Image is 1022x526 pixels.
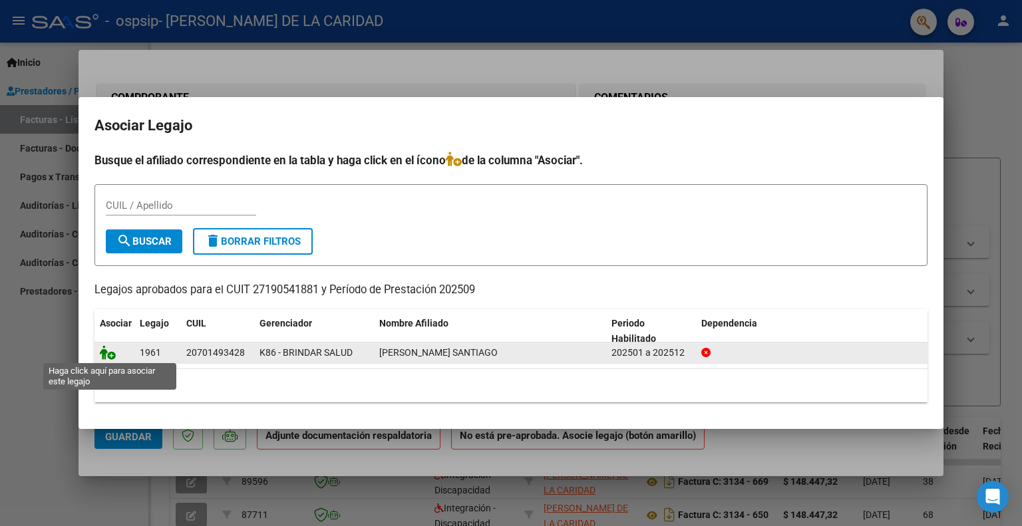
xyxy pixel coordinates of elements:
datatable-header-cell: Legajo [134,309,181,353]
span: CUIL [186,318,206,329]
h4: Busque el afiliado correspondiente en la tabla y haga click en el ícono de la columna "Asociar". [94,152,928,169]
datatable-header-cell: Gerenciador [254,309,374,353]
span: 1961 [140,347,161,358]
datatable-header-cell: CUIL [181,309,254,353]
button: Borrar Filtros [193,228,313,255]
span: Legajo [140,318,169,329]
datatable-header-cell: Asociar [94,309,134,353]
span: K86 - BRINDAR SALUD [259,347,353,358]
div: 202501 a 202512 [611,345,691,360]
span: Dependencia [701,318,757,329]
button: Buscar [106,229,182,253]
span: Nombre Afiliado [379,318,448,329]
datatable-header-cell: Nombre Afiliado [374,309,606,353]
p: Legajos aprobados para el CUIT 27190541881 y Período de Prestación 202509 [94,282,928,299]
div: Open Intercom Messenger [977,481,1009,513]
div: 1 registros [94,369,928,402]
span: Asociar [100,318,132,329]
span: Buscar [116,235,172,247]
div: 20701493428 [186,345,245,360]
span: Gerenciador [259,318,312,329]
mat-icon: delete [205,233,221,249]
datatable-header-cell: Dependencia [696,309,928,353]
span: HUDEMA ITIEL SANTIAGO [379,347,498,358]
mat-icon: search [116,233,132,249]
span: Periodo Habilitado [611,318,656,344]
h2: Asociar Legajo [94,113,928,138]
datatable-header-cell: Periodo Habilitado [606,309,696,353]
span: Borrar Filtros [205,235,301,247]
